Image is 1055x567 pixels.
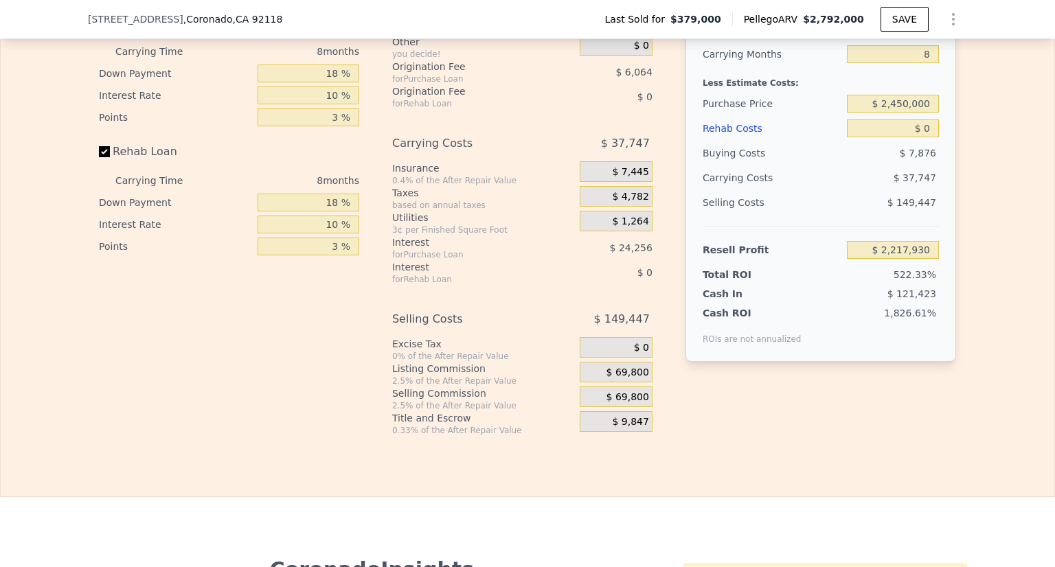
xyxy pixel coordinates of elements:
[703,42,841,67] div: Carrying Months
[703,116,841,141] div: Rehab Costs
[392,362,574,375] div: Listing Commission
[703,287,789,301] div: Cash In
[703,238,841,262] div: Resell Profit
[115,170,205,192] div: Carrying Time
[392,73,545,84] div: for Purchase Loan
[703,165,789,190] div: Carrying Costs
[703,67,939,91] div: Less Estimate Costs:
[99,62,252,84] div: Down Payment
[99,146,110,157] input: Rehab Loan
[392,49,574,60] div: you decide!
[634,342,649,354] span: $ 0
[703,91,841,116] div: Purchase Price
[612,191,648,203] span: $ 4,782
[601,131,650,156] span: $ 37,747
[115,40,205,62] div: Carrying Time
[99,235,252,257] div: Points
[670,12,721,26] span: $379,000
[210,170,359,192] div: 8 months
[99,192,252,213] div: Down Payment
[606,367,649,379] span: $ 69,800
[637,91,653,102] span: $ 0
[612,216,648,228] span: $ 1,264
[99,213,252,235] div: Interest Rate
[392,84,545,98] div: Origination Fee
[703,306,802,320] div: Cash ROI
[900,148,936,159] span: $ 7,876
[392,249,545,260] div: for Purchase Loan
[894,269,936,280] span: 522.33%
[392,98,545,109] div: for Rehab Loan
[392,400,574,411] div: 2.5% of the After Repair Value
[887,197,936,208] span: $ 149,447
[392,411,574,425] div: Title and Escrow
[392,274,545,285] div: for Rehab Loan
[703,268,789,281] div: Total ROI
[593,307,649,332] span: $ 149,447
[887,288,936,299] span: $ 121,423
[392,425,574,436] div: 0.33% of the After Repair Value
[634,40,649,52] span: $ 0
[392,200,574,211] div: based on annual taxes
[884,308,936,319] span: 1,826.61%
[392,375,574,386] div: 2.5% of the After Repair Value
[99,84,252,106] div: Interest Rate
[99,139,252,164] label: Rehab Loan
[99,106,252,128] div: Points
[703,141,841,165] div: Buying Costs
[803,14,864,25] span: $2,792,000
[703,320,802,345] div: ROIs are not annualized
[392,307,545,332] div: Selling Costs
[392,337,574,351] div: Excise Tax
[615,67,652,78] span: $ 6,064
[881,7,929,32] button: SAVE
[392,161,574,175] div: Insurance
[392,386,574,400] div: Selling Commission
[392,235,545,249] div: Interest
[392,260,545,274] div: Interest
[210,40,359,62] div: 8 months
[392,60,545,73] div: Origination Fee
[392,175,574,186] div: 0.4% of the After Repair Value
[183,12,283,26] span: , Coronado
[392,131,545,156] div: Carrying Costs
[392,351,574,362] div: 0% of the After Repair Value
[392,211,574,224] div: Utilities
[88,12,183,26] span: [STREET_ADDRESS]
[703,190,841,215] div: Selling Costs
[637,267,653,278] span: $ 0
[894,172,936,183] span: $ 37,747
[605,12,671,26] span: Last Sold for
[392,35,574,49] div: Other
[606,391,649,404] span: $ 69,800
[233,14,283,25] span: , CA 92118
[392,186,574,200] div: Taxes
[940,5,967,33] button: Show Options
[610,242,653,253] span: $ 24,256
[612,166,648,178] span: $ 7,445
[744,12,804,26] span: Pellego ARV
[612,416,648,428] span: $ 9,847
[392,224,574,235] div: 3¢ per Finished Square Foot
